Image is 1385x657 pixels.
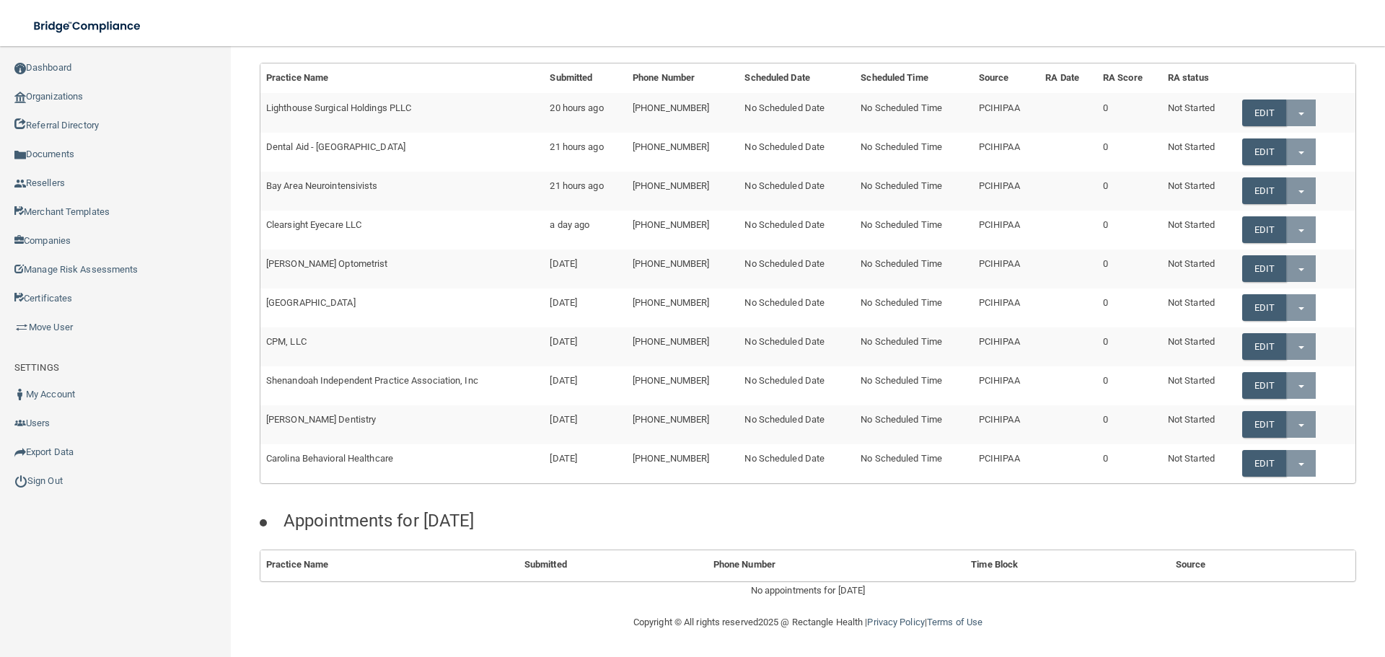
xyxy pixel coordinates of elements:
[1039,63,1097,93] th: RA Date
[855,63,972,93] th: Scheduled Time
[739,250,855,288] td: No Scheduled Date
[855,93,972,132] td: No Scheduled Time
[260,172,544,211] td: Bay Area Neurointensivists
[739,172,855,211] td: No Scheduled Date
[973,172,1039,211] td: PCIHIPAA
[544,93,627,132] td: 20 hours ago
[14,149,26,161] img: icon-documents.8dae5593.png
[22,12,154,41] img: bridge_compliance_login_screen.278c3ca4.svg
[1162,288,1236,327] td: Not Started
[739,444,855,482] td: No Scheduled Date
[1162,405,1236,444] td: Not Started
[544,63,627,93] th: Submitted
[260,366,544,405] td: Shenandoah Independent Practice Association, Inc
[260,327,544,366] td: CPM, LLC
[855,172,972,211] td: No Scheduled Time
[1097,211,1162,250] td: 0
[1097,288,1162,327] td: 0
[855,250,972,288] td: No Scheduled Time
[1242,216,1286,243] a: Edit
[260,405,544,444] td: [PERSON_NAME] Dentistry
[1097,93,1162,132] td: 0
[14,320,29,335] img: briefcase.64adab9b.png
[1162,444,1236,482] td: Not Started
[1097,250,1162,288] td: 0
[739,63,855,93] th: Scheduled Date
[1162,250,1236,288] td: Not Started
[973,366,1039,405] td: PCIHIPAA
[627,93,739,132] td: [PHONE_NUMBER]
[14,92,26,103] img: organization-icon.f8decf85.png
[544,288,627,327] td: [DATE]
[627,366,739,405] td: [PHONE_NUMBER]
[1097,405,1162,444] td: 0
[260,63,544,93] th: Practice Name
[544,250,627,288] td: [DATE]
[739,327,855,366] td: No Scheduled Date
[973,250,1039,288] td: PCIHIPAA
[260,288,544,327] td: [GEOGRAPHIC_DATA]
[1097,444,1162,482] td: 0
[973,211,1039,250] td: PCIHIPAA
[855,133,972,172] td: No Scheduled Time
[1242,255,1286,282] a: Edit
[544,444,627,482] td: [DATE]
[927,617,982,627] a: Terms of Use
[973,63,1039,93] th: Source
[1242,450,1286,477] a: Edit
[1097,366,1162,405] td: 0
[973,133,1039,172] td: PCIHIPAA
[627,288,739,327] td: [PHONE_NUMBER]
[1097,63,1162,93] th: RA Score
[14,446,26,458] img: icon-export.b9366987.png
[627,444,739,482] td: [PHONE_NUMBER]
[260,444,544,482] td: Carolina Behavioral Healthcare
[544,172,627,211] td: 21 hours ago
[973,93,1039,132] td: PCIHIPAA
[1170,550,1315,580] th: Source
[973,444,1039,482] td: PCIHIPAA
[260,133,544,172] td: Dental Aid - [GEOGRAPHIC_DATA]
[973,327,1039,366] td: PCIHIPAA
[14,389,26,400] img: ic_user_dark.df1a06c3.png
[855,288,972,327] td: No Scheduled Time
[544,327,627,366] td: [DATE]
[1162,133,1236,172] td: Not Started
[1242,138,1286,165] a: Edit
[1097,172,1162,211] td: 0
[249,582,1367,599] div: No appointments for [DATE]
[627,327,739,366] td: [PHONE_NUMBER]
[544,366,627,405] td: [DATE]
[855,327,972,366] td: No Scheduled Time
[739,93,855,132] td: No Scheduled Date
[627,250,739,288] td: [PHONE_NUMBER]
[627,172,739,211] td: [PHONE_NUMBER]
[1162,172,1236,211] td: Not Started
[544,133,627,172] td: 21 hours ago
[627,211,739,250] td: [PHONE_NUMBER]
[519,550,708,580] th: Submitted
[1242,411,1286,438] a: Edit
[14,63,26,74] img: ic_dashboard_dark.d01f4a41.png
[1242,100,1286,126] a: Edit
[855,444,972,482] td: No Scheduled Time
[739,133,855,172] td: No Scheduled Date
[1162,63,1236,93] th: RA status
[260,550,519,580] th: Practice Name
[14,178,26,190] img: ic_reseller.de258add.png
[867,617,924,627] a: Privacy Policy
[545,599,1071,645] div: Copyright © All rights reserved 2025 @ Rectangle Health | |
[627,133,739,172] td: [PHONE_NUMBER]
[739,405,855,444] td: No Scheduled Date
[855,366,972,405] td: No Scheduled Time
[1242,372,1286,399] a: Edit
[1162,211,1236,250] td: Not Started
[14,418,26,429] img: icon-users.e205127d.png
[544,211,627,250] td: a day ago
[1162,366,1236,405] td: Not Started
[708,550,965,580] th: Phone Number
[739,288,855,327] td: No Scheduled Date
[1097,133,1162,172] td: 0
[1162,93,1236,132] td: Not Started
[1242,294,1286,321] a: Edit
